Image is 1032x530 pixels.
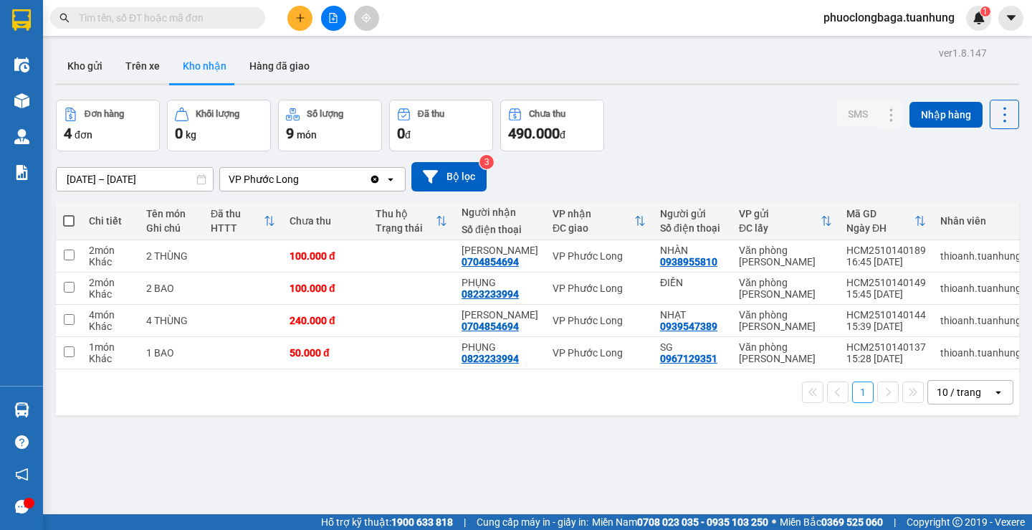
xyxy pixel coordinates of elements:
div: 100.000 đ [290,283,361,294]
div: Số điện thoại [462,224,538,235]
th: Toggle SortBy [545,202,653,240]
span: search [59,13,70,23]
div: 2 món [89,245,132,256]
div: ĐC giao [553,222,634,234]
div: 2 THÙNG [146,250,196,262]
div: VP Phước Long [553,283,646,294]
div: PHỤNG [462,277,538,288]
span: Hỗ trợ kỹ thuật: [321,514,453,530]
button: Trên xe [114,49,171,83]
div: NHÀN [660,245,725,256]
span: caret-down [1005,11,1018,24]
div: Người nhận [462,207,538,218]
div: Người gửi [660,208,725,219]
span: 490.000 [508,125,560,142]
button: Kho nhận [171,49,238,83]
button: Hàng đã giao [238,49,321,83]
button: plus [287,6,312,31]
div: 0823233994 [462,353,519,364]
span: phuoclongbaga.tuanhung [812,9,966,27]
div: Khác [89,353,132,364]
th: Toggle SortBy [732,202,839,240]
span: plus [295,13,305,23]
div: ver 1.8.147 [939,45,987,61]
div: Nhân viên [940,215,1021,227]
div: 4 món [89,309,132,321]
div: VP Phước Long [553,347,646,359]
div: Chi tiết [89,215,132,227]
div: Đã thu [211,208,264,219]
div: HCM2510140137 [846,341,926,353]
div: ĐC lấy [739,222,821,234]
div: HCM2510140149 [846,277,926,288]
span: 0 [397,125,405,142]
th: Toggle SortBy [839,202,933,240]
div: 0938955810 [660,256,717,268]
img: logo-vxr [12,9,31,31]
div: thioanh.tuanhung [940,283,1021,294]
div: Chưa thu [290,215,361,227]
div: NHẠT [660,309,725,321]
button: Chưa thu490.000đ [500,100,604,151]
div: Ngày ĐH [846,222,914,234]
button: Kho gửi [56,49,114,83]
div: 0704854694 [462,321,519,332]
div: thioanh.tuanhung [940,347,1021,359]
img: warehouse-icon [14,93,29,108]
input: Selected VP Phước Long. [300,172,302,186]
span: món [297,129,317,141]
img: warehouse-icon [14,57,29,72]
div: 10 / trang [937,385,981,399]
div: Tên món [146,208,196,219]
div: Số lượng [307,109,343,119]
div: Chưa thu [529,109,565,119]
div: Khác [89,321,132,332]
div: NGỌC NGÂN [462,245,538,256]
span: 0 [175,125,183,142]
div: NGỌC NGÂN [462,309,538,321]
span: đ [405,129,411,141]
div: 0939547389 [660,321,717,332]
span: Miền Nam [592,514,768,530]
div: Mã GD [846,208,914,219]
div: Khác [89,288,132,300]
div: 2 BAO [146,283,196,294]
div: Số điện thoại [660,222,725,234]
div: Văn phòng [PERSON_NAME] [739,245,832,268]
span: message [15,500,29,514]
div: Trạng thái [376,222,436,234]
div: 100.000 đ [290,250,361,262]
div: HTTT [211,222,264,234]
span: 4 [64,125,72,142]
div: 15:39 [DATE] [846,321,926,332]
div: HCM2510140144 [846,309,926,321]
div: Văn phòng [PERSON_NAME] [739,309,832,332]
span: | [894,514,896,530]
button: Khối lượng0kg [167,100,271,151]
span: 9 [286,125,294,142]
div: Ghi chú [146,222,196,234]
span: notification [15,468,29,481]
span: file-add [328,13,338,23]
img: solution-icon [14,165,29,180]
button: Đã thu0đ [389,100,493,151]
strong: 0369 525 060 [821,516,883,528]
div: VP gửi [739,208,821,219]
button: 1 [852,382,874,403]
span: đơn [75,129,92,141]
svg: open [385,174,396,185]
button: Số lượng9món [278,100,382,151]
span: aim [361,13,371,23]
th: Toggle SortBy [368,202,454,240]
div: 1 món [89,341,132,353]
div: 0823233994 [462,288,519,300]
img: warehouse-icon [14,402,29,417]
div: SG [660,341,725,353]
div: thioanh.tuanhung [940,250,1021,262]
div: Văn phòng [PERSON_NAME] [739,341,832,364]
div: Văn phòng [PERSON_NAME] [739,277,832,300]
div: VP Phước Long [553,315,646,326]
span: Cung cấp máy in - giấy in: [477,514,588,530]
div: VP Phước Long [553,250,646,262]
svg: open [993,387,1004,398]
